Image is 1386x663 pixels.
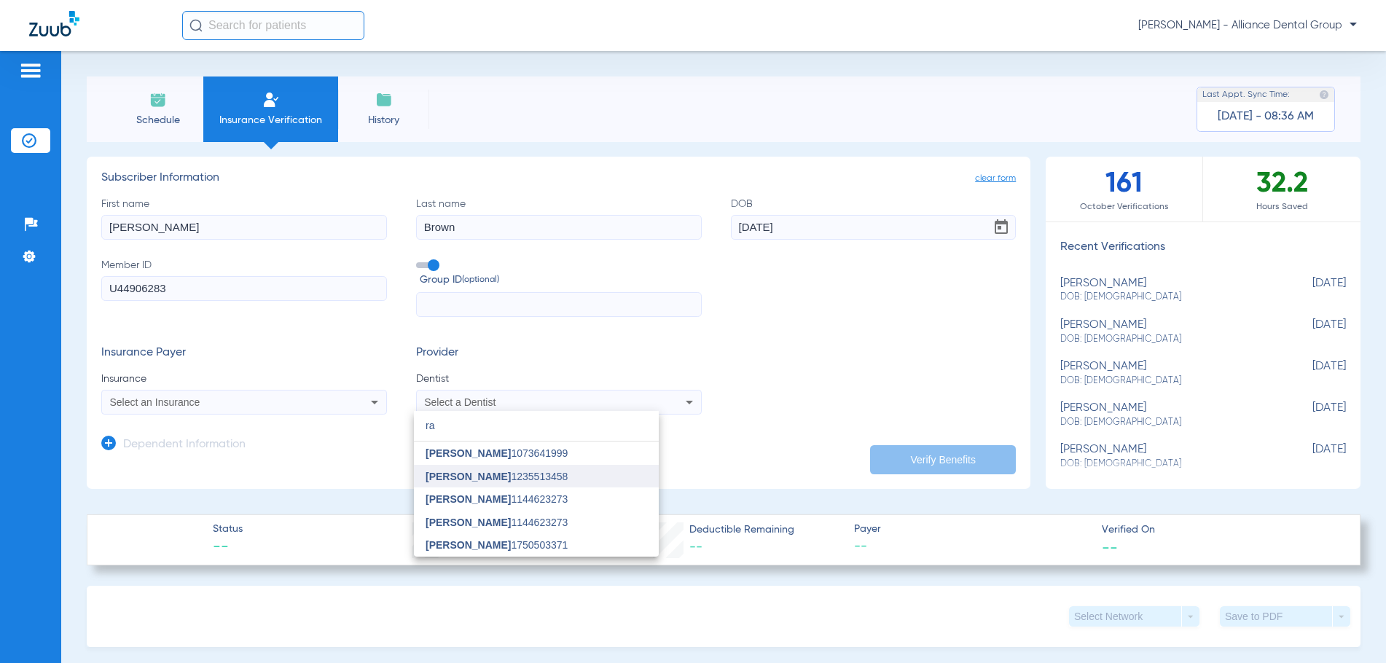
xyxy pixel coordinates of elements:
[426,539,511,551] span: [PERSON_NAME]
[426,517,568,527] span: 1144623273
[426,517,511,528] span: [PERSON_NAME]
[426,540,568,550] span: 1750503371
[426,471,511,482] span: [PERSON_NAME]
[426,494,568,504] span: 1144623273
[426,448,568,458] span: 1073641999
[414,411,659,441] input: dropdown search
[426,447,511,459] span: [PERSON_NAME]
[426,471,568,482] span: 1235513458
[426,493,511,505] span: [PERSON_NAME]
